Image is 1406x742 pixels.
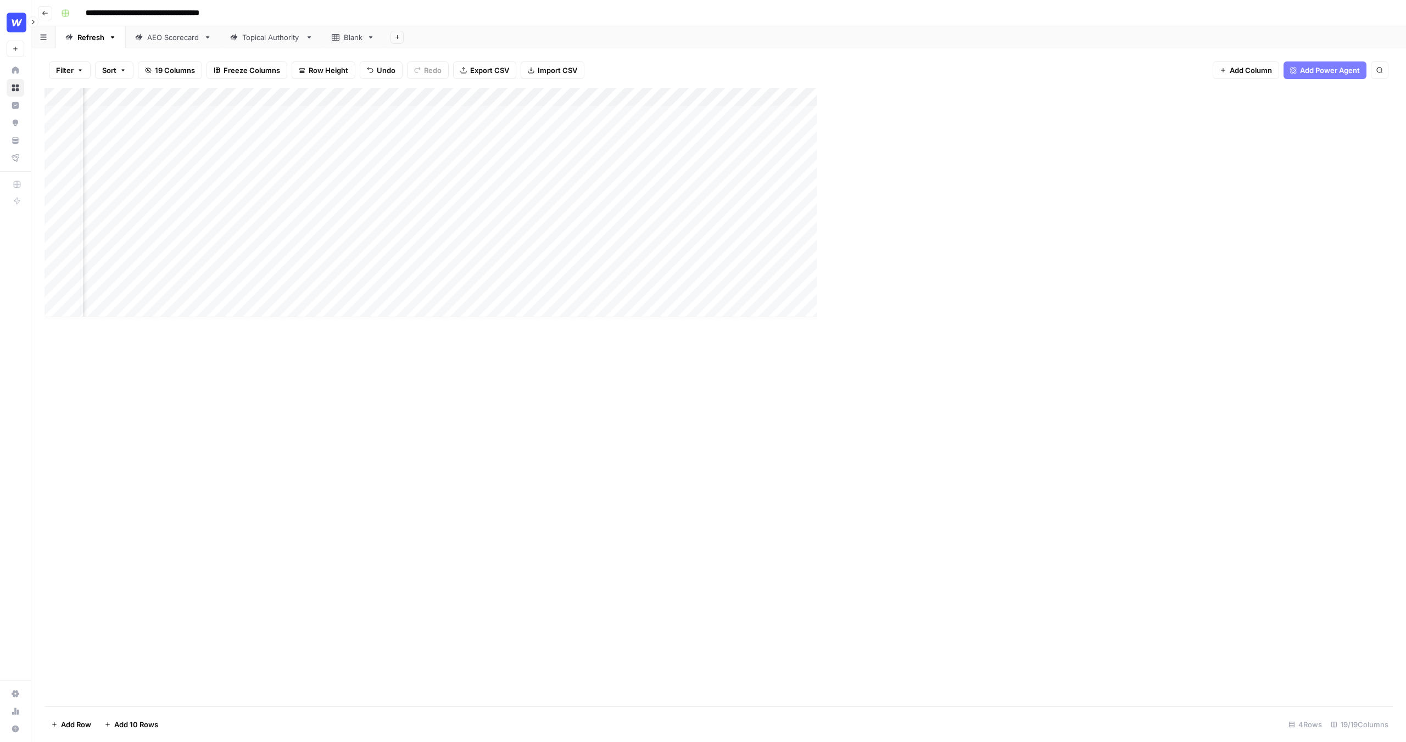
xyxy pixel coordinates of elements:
[407,61,449,79] button: Redo
[114,719,158,730] span: Add 10 Rows
[453,61,516,79] button: Export CSV
[7,97,24,114] a: Insights
[1300,65,1360,76] span: Add Power Agent
[56,65,74,76] span: Filter
[1326,716,1393,733] div: 19/19 Columns
[7,685,24,702] a: Settings
[126,26,221,48] a: AEO Scorecard
[360,61,403,79] button: Undo
[44,716,98,733] button: Add Row
[242,32,301,43] div: Topical Authority
[7,149,24,167] a: Flightpath
[224,65,280,76] span: Freeze Columns
[1230,65,1272,76] span: Add Column
[155,65,195,76] span: 19 Columns
[538,65,577,76] span: Import CSV
[377,65,395,76] span: Undo
[56,26,126,48] a: Refresh
[1213,61,1279,79] button: Add Column
[77,32,104,43] div: Refresh
[521,61,584,79] button: Import CSV
[7,79,24,97] a: Browse
[7,702,24,720] a: Usage
[221,26,322,48] a: Topical Authority
[7,720,24,738] button: Help + Support
[147,32,199,43] div: AEO Scorecard
[1284,716,1326,733] div: 4 Rows
[322,26,384,48] a: Blank
[7,114,24,132] a: Opportunities
[138,61,202,79] button: 19 Columns
[49,61,91,79] button: Filter
[7,9,24,36] button: Workspace: Webflow
[1284,61,1366,79] button: Add Power Agent
[344,32,362,43] div: Blank
[424,65,442,76] span: Redo
[207,61,287,79] button: Freeze Columns
[7,61,24,79] a: Home
[7,132,24,149] a: Your Data
[61,719,91,730] span: Add Row
[470,65,509,76] span: Export CSV
[7,13,26,32] img: Webflow Logo
[102,65,116,76] span: Sort
[95,61,133,79] button: Sort
[98,716,165,733] button: Add 10 Rows
[309,65,348,76] span: Row Height
[292,61,355,79] button: Row Height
